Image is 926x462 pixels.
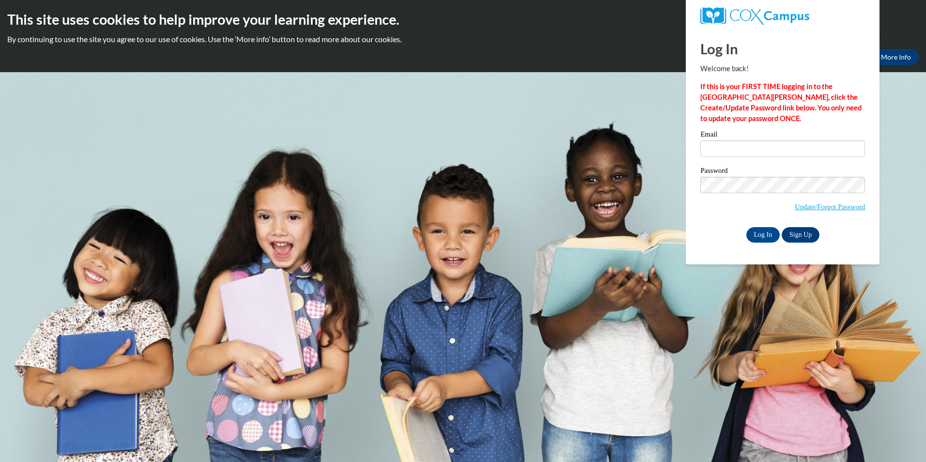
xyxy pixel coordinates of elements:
p: By continuing to use the site you agree to our use of cookies. Use the ‘More info’ button to read... [7,34,919,45]
input: Log In [746,227,780,243]
a: Sign Up [782,227,819,243]
strong: If this is your FIRST TIME logging in to the [GEOGRAPHIC_DATA][PERSON_NAME], click the Create/Upd... [700,82,862,123]
label: Password [700,167,865,177]
h2: This site uses cookies to help improve your learning experience. [7,10,919,29]
a: COX Campus [700,7,865,25]
label: Email [700,131,865,140]
p: Welcome back! [700,63,865,74]
a: Update/Forgot Password [795,203,865,211]
h1: Log In [700,39,865,59]
img: COX Campus [700,7,809,25]
a: More Info [873,49,919,65]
